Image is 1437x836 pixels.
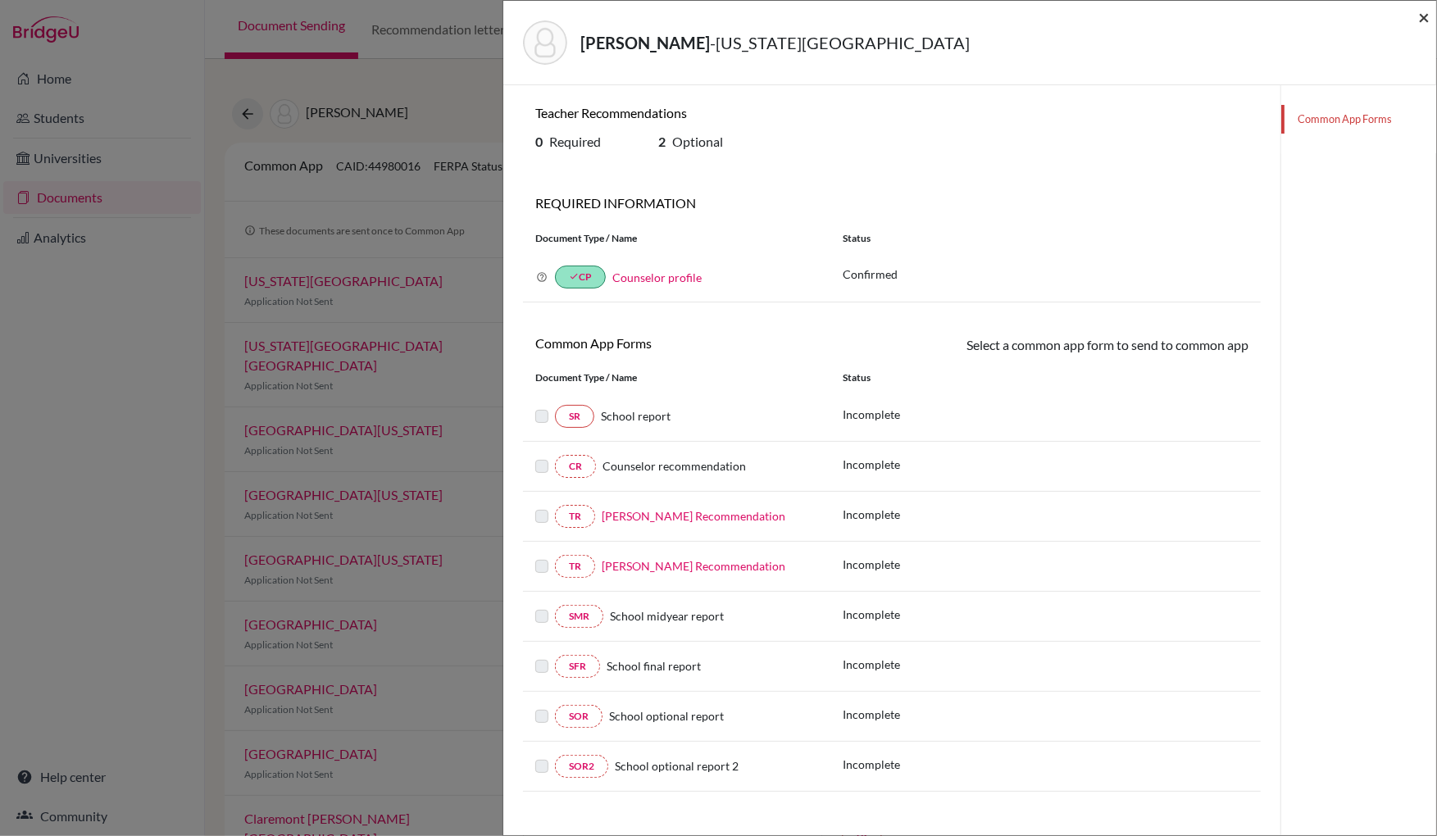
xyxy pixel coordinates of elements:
a: [PERSON_NAME] Recommendation [602,559,785,573]
p: Confirmed [843,266,1248,283]
span: × [1418,5,1430,29]
span: School report [601,409,671,423]
span: School optional report 2 [615,759,739,773]
b: 0 [535,134,543,149]
strong: [PERSON_NAME] [580,33,710,52]
h6: REQUIRED INFORMATION [523,195,1261,211]
span: Counselor recommendation [603,459,746,473]
a: SFR [555,655,600,678]
span: - [US_STATE][GEOGRAPHIC_DATA] [710,33,970,52]
div: Status [830,370,1261,385]
p: Incomplete [843,656,900,673]
a: TR [555,505,595,528]
a: SMR [555,605,603,628]
a: SR [555,405,594,428]
a: CR [555,455,596,478]
p: Incomplete [843,406,900,423]
b: 2 [658,134,666,149]
h6: Common App Forms [535,335,880,351]
div: Document Type / Name [523,231,830,246]
div: Status [830,231,1261,246]
span: Required [549,134,601,149]
p: Incomplete [843,506,900,523]
p: Incomplete [843,606,900,623]
p: Incomplete [843,756,900,773]
a: doneCP [555,266,606,289]
div: Select a common app form to send to common app [892,335,1261,357]
a: [PERSON_NAME] Recommendation [602,509,785,523]
a: Common App Forms [1281,105,1436,134]
h6: Teacher Recommendations [535,105,880,120]
a: TR [555,555,595,578]
span: School optional report [609,709,724,723]
a: Counselor profile [612,270,702,284]
p: Incomplete [843,556,900,573]
button: Close [1418,7,1430,27]
i: done [569,271,579,281]
p: Incomplete [843,456,900,473]
span: School midyear report [610,609,724,623]
span: School final report [607,659,701,673]
a: SOR2 [555,755,608,778]
div: Document Type / Name [523,370,830,385]
p: Incomplete [843,706,900,723]
a: SOR [555,705,603,728]
span: Optional [672,134,723,149]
